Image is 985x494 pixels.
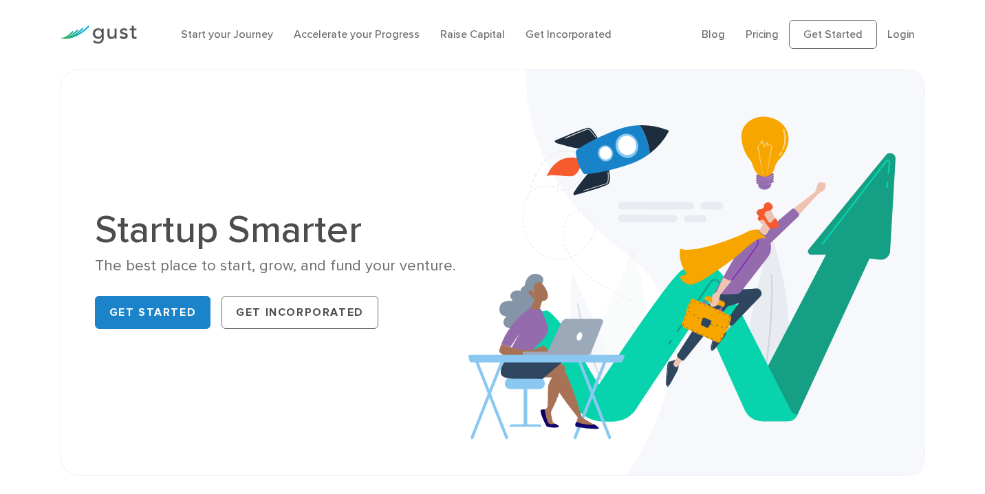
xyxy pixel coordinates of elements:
[294,28,420,41] a: Accelerate your Progress
[95,296,211,329] a: Get Started
[181,28,273,41] a: Start your Journey
[526,28,611,41] a: Get Incorporated
[702,28,725,41] a: Blog
[746,28,779,41] a: Pricing
[221,296,378,329] a: Get Incorporated
[789,20,877,49] a: Get Started
[95,256,482,276] div: The best place to start, grow, and fund your venture.
[60,25,137,44] img: Gust Logo
[95,211,482,249] h1: Startup Smarter
[440,28,505,41] a: Raise Capital
[468,69,924,475] img: Startup Smarter Hero
[887,28,915,41] a: Login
